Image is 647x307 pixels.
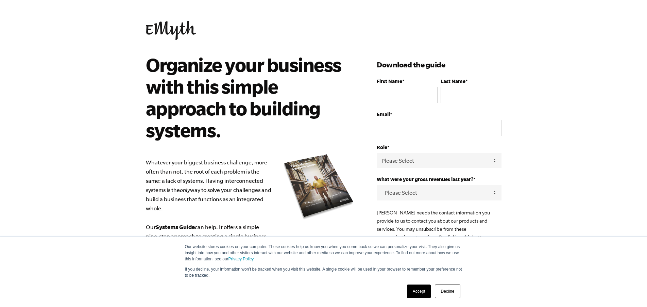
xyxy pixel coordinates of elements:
a: Accept [407,285,431,298]
img: e-myth systems guide organize your business [282,152,356,222]
span: First Name [377,78,402,84]
span: Role [377,144,387,150]
a: Decline [435,285,460,298]
span: Last Name [441,78,465,84]
p: [PERSON_NAME] needs the contact information you provide to us to contact you about our products a... [377,209,501,249]
span: Email [377,111,390,117]
p: Our website stores cookies on your computer. These cookies help us know you when you come back so... [185,244,462,262]
i: only [180,187,190,193]
p: If you decline, your information won’t be tracked when you visit this website. A single cookie wi... [185,266,462,278]
h2: Organize your business with this simple approach to building systems. [146,54,347,141]
p: Whatever your biggest business challenge, more often than not, the root of each problem is the sa... [146,158,357,278]
span: What were your gross revenues last year? [377,176,473,182]
a: Privacy Policy [228,257,254,261]
img: EMyth [146,21,196,40]
h3: Download the guide [377,59,501,70]
b: Systems Guide [156,224,195,230]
